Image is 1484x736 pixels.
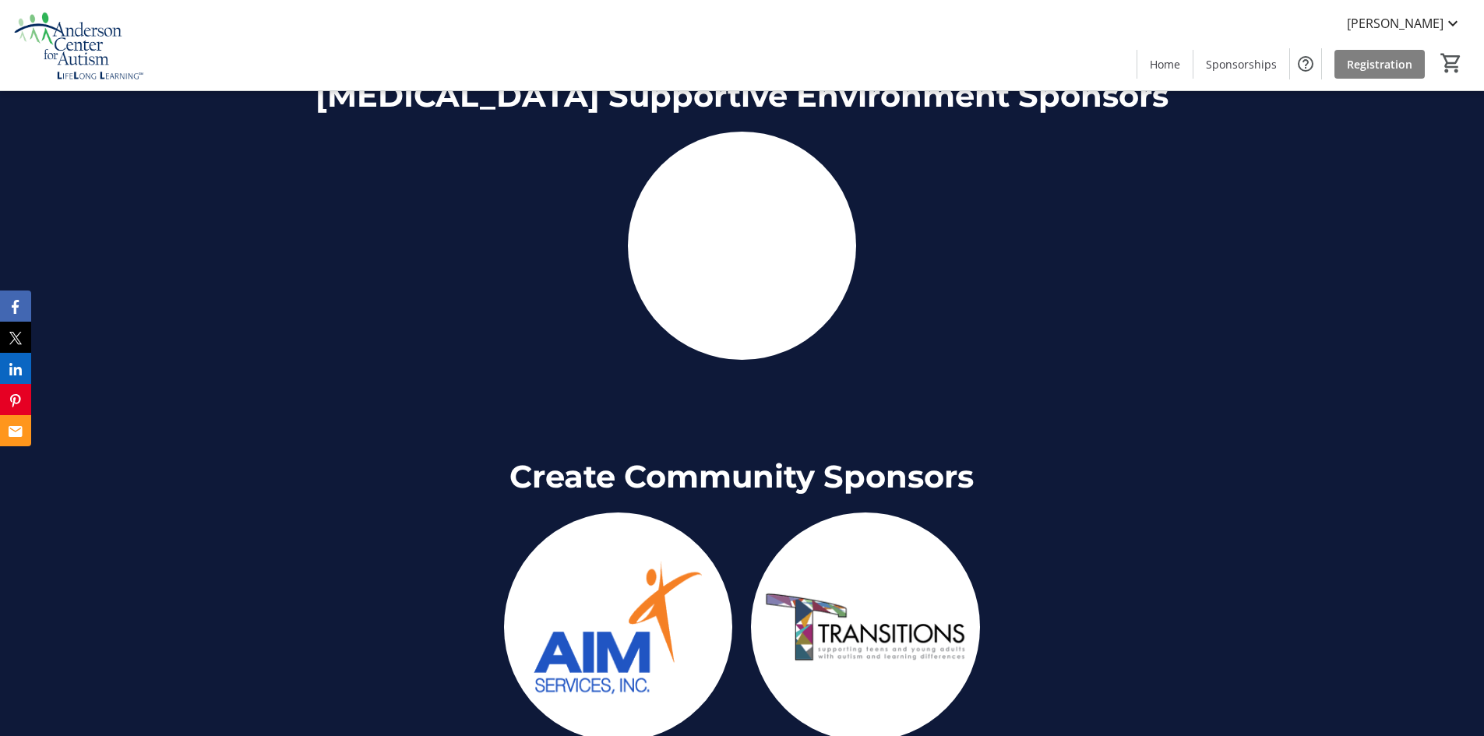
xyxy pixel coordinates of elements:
button: Help [1290,48,1321,79]
span: [PERSON_NAME] [1347,14,1443,33]
span: Home [1150,56,1180,72]
span: Registration [1347,56,1412,72]
a: Registration [1334,50,1425,79]
button: Cart [1437,49,1465,77]
a: Sponsorships [1193,50,1289,79]
button: [PERSON_NAME] [1334,11,1475,36]
span: Create Community Sponsors [509,457,974,495]
span: Sponsorships [1206,56,1277,72]
img: logo [628,132,856,360]
img: Anderson Center for Autism's Logo [9,6,148,84]
a: Home [1137,50,1193,79]
span: [MEDICAL_DATA] Supportive Environment Sponsors [315,76,1169,114]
